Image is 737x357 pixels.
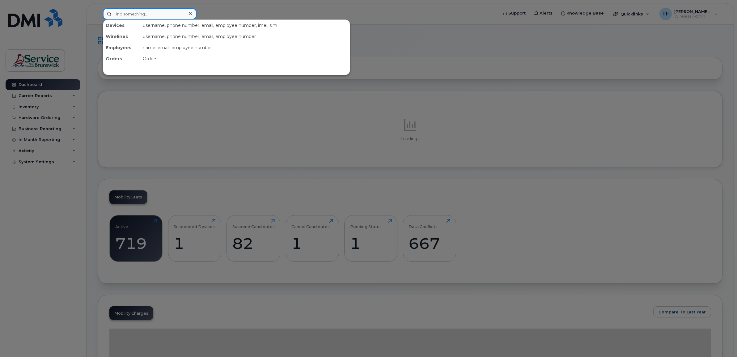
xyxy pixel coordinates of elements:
div: username, phone number, email, employee number [140,31,350,42]
div: username, phone number, email, employee number, imei, sim [140,20,350,31]
div: Orders [140,53,350,64]
div: Orders [103,53,140,64]
div: Devices [103,20,140,31]
div: Wirelines [103,31,140,42]
div: name, email, employee number [140,42,350,53]
div: Employees [103,42,140,53]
